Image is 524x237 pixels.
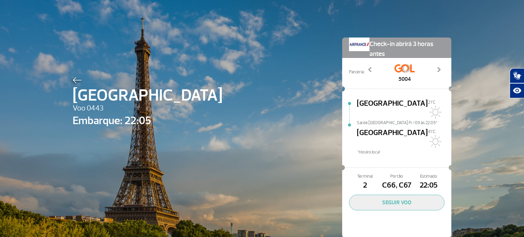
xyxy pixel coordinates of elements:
span: 22:05 [413,180,445,191]
img: Sol [428,135,441,148]
span: Embarque: 22:05 [73,113,222,129]
span: Voo 0443 [73,103,222,114]
span: C66, C67 [381,180,412,191]
span: [GEOGRAPHIC_DATA] [357,98,428,120]
span: Portão [381,173,412,180]
button: SEGUIR VOO [349,195,445,210]
div: Plugin de acessibilidade da Hand Talk. [510,68,524,98]
button: Abrir recursos assistivos. [510,83,524,98]
span: Sai de [GEOGRAPHIC_DATA] Fr/09 às 22:05* [357,120,451,124]
span: Check-in abrirá 3 horas antes [369,38,445,59]
span: Parceria: [349,69,364,75]
span: 5004 [394,75,415,83]
span: 21°C [428,100,436,105]
span: 41°C [428,129,436,134]
button: Abrir tradutor de língua de sinais. [510,68,524,83]
span: [GEOGRAPHIC_DATA] [357,127,428,149]
span: [GEOGRAPHIC_DATA] [73,83,222,108]
span: Estimado [413,173,445,180]
span: Terminal [349,173,381,180]
img: Sol [428,105,441,119]
span: 2 [349,180,381,191]
span: *Horáro local [357,149,451,155]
